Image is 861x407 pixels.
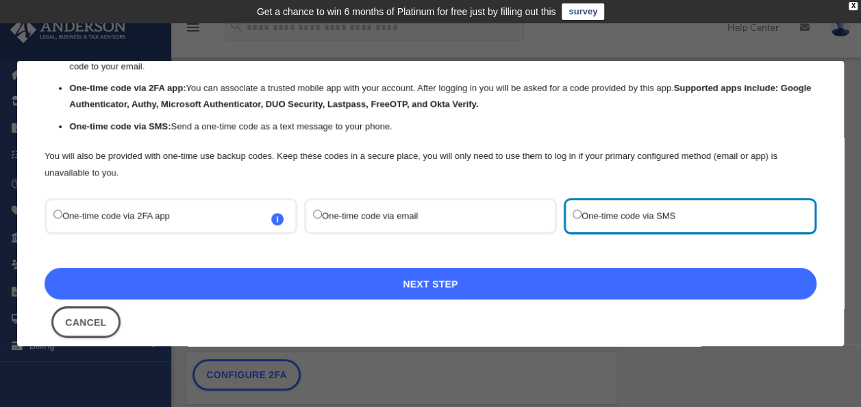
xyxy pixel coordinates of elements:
[53,207,275,225] label: One-time code via 2FA app
[70,83,186,93] strong: One-time code via 2FA app:
[45,148,816,181] p: You will also be provided with one-time use backup codes. Keep these codes in a secure place, you...
[53,210,62,219] input: One-time code via 2FA appi
[562,3,604,20] a: survey
[45,268,816,299] a: Next Step
[70,119,816,135] li: Send a one-time code as a text message to your phone.
[70,81,816,112] li: You can associate a trusted mobile app with your account. After logging in you will be asked for ...
[51,306,121,338] button: Close this dialog window
[849,2,858,10] div: close
[70,121,171,132] strong: One-time code via SMS:
[271,213,284,225] span: i
[573,207,794,225] label: One-time code via SMS
[313,210,322,219] input: One-time code via email
[313,207,534,225] label: One-time code via email
[257,3,556,20] div: Get a chance to win 6 months of Platinum for free just by filling out this
[573,210,582,219] input: One-time code via SMS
